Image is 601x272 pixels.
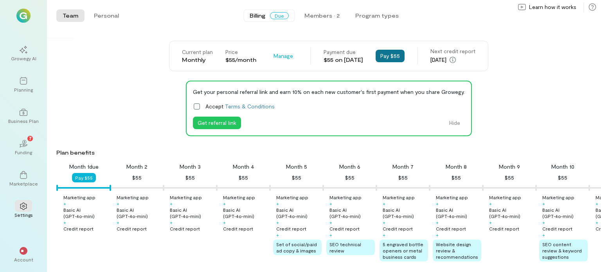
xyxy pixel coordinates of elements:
[489,225,519,232] div: Credit report
[383,200,385,207] div: +
[72,173,96,182] button: Pay $55
[446,163,467,171] div: Month 8
[9,133,38,162] a: Funding
[56,149,598,157] div: Plan benefits
[9,196,38,224] a: Settings
[170,207,215,219] div: Basic AI (GPT‑4o‑mini)
[276,219,279,225] div: +
[551,163,574,171] div: Month 10
[276,207,322,219] div: Basic AI (GPT‑4o‑mini)
[345,173,354,182] div: $55
[193,88,465,96] div: Get your personal referral link and earn 10% on each new customer's first payment when you share ...
[398,173,408,182] div: $55
[182,56,213,64] div: Monthly
[329,194,362,200] div: Marketing app
[185,173,195,182] div: $55
[558,173,567,182] div: $55
[529,3,576,11] span: Learn how it works
[489,207,534,219] div: Basic AI (GPT‑4o‑mini)
[117,200,119,207] div: +
[274,52,293,60] span: Manage
[324,48,363,56] div: Payment due
[225,103,275,110] a: Terms & Conditions
[329,241,361,253] span: SEO technical review
[170,219,173,225] div: +
[383,207,428,219] div: Basic AI (GPT‑4o‑mini)
[436,241,478,259] span: Website design review & recommendations
[132,173,142,182] div: $55
[505,173,514,182] div: $55
[225,48,256,56] div: Price
[193,117,241,129] button: Get referral link
[436,194,468,200] div: Marketing app
[276,241,317,253] span: Set of social/paid ad copy & images
[223,200,226,207] div: +
[276,232,279,238] div: +
[383,225,413,232] div: Credit report
[392,163,414,171] div: Month 7
[239,173,248,182] div: $55
[489,200,492,207] div: +
[126,163,148,171] div: Month 2
[15,149,32,155] div: Funding
[182,48,213,56] div: Current plan
[298,9,346,22] button: Members · 2
[9,71,38,99] a: Planning
[88,9,125,22] button: Personal
[223,219,226,225] div: +
[233,163,254,171] div: Month 4
[329,232,332,238] div: +
[9,165,38,193] a: Marketplace
[292,173,301,182] div: $55
[436,232,439,238] div: +
[329,207,375,219] div: Basic AI (GPT‑4o‑mini)
[63,194,95,200] div: Marketing app
[329,200,332,207] div: +
[339,163,360,171] div: Month 6
[542,225,572,232] div: Credit report
[376,50,405,62] button: Pay $55
[117,219,119,225] div: +
[542,200,545,207] div: +
[69,163,99,171] div: Month 1 due
[117,194,149,200] div: Marketing app
[63,207,109,219] div: Basic AI (GPT‑4o‑mini)
[329,225,360,232] div: Credit report
[286,163,307,171] div: Month 5
[499,163,520,171] div: Month 9
[205,102,275,110] span: Accept
[63,200,66,207] div: +
[489,219,492,225] div: +
[270,12,289,19] span: Due
[436,200,439,207] div: +
[9,102,38,130] a: Business Plan
[542,241,582,259] span: SEO content review & keyword suggestions
[383,241,423,259] span: 5 engraved bottle openers or metal business cards
[180,163,201,171] div: Month 3
[383,219,385,225] div: +
[276,200,279,207] div: +
[324,56,363,64] div: $55 on [DATE]
[430,55,475,65] div: [DATE]
[11,55,36,61] div: Growegy AI
[452,173,461,182] div: $55
[117,225,147,232] div: Credit report
[542,194,574,200] div: Marketing app
[170,200,173,207] div: +
[430,47,475,55] div: Next credit report
[276,194,308,200] div: Marketing app
[436,225,466,232] div: Credit report
[9,180,38,187] div: Marketplace
[170,225,200,232] div: Credit report
[444,117,465,129] button: Hide
[223,194,255,200] div: Marketing app
[29,135,32,142] span: 7
[349,9,405,22] button: Program types
[436,219,439,225] div: +
[223,225,253,232] div: Credit report
[14,212,33,218] div: Settings
[436,207,481,219] div: Basic AI (GPT‑4o‑mini)
[63,219,66,225] div: +
[243,9,295,22] button: BillingDue
[170,194,202,200] div: Marketing app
